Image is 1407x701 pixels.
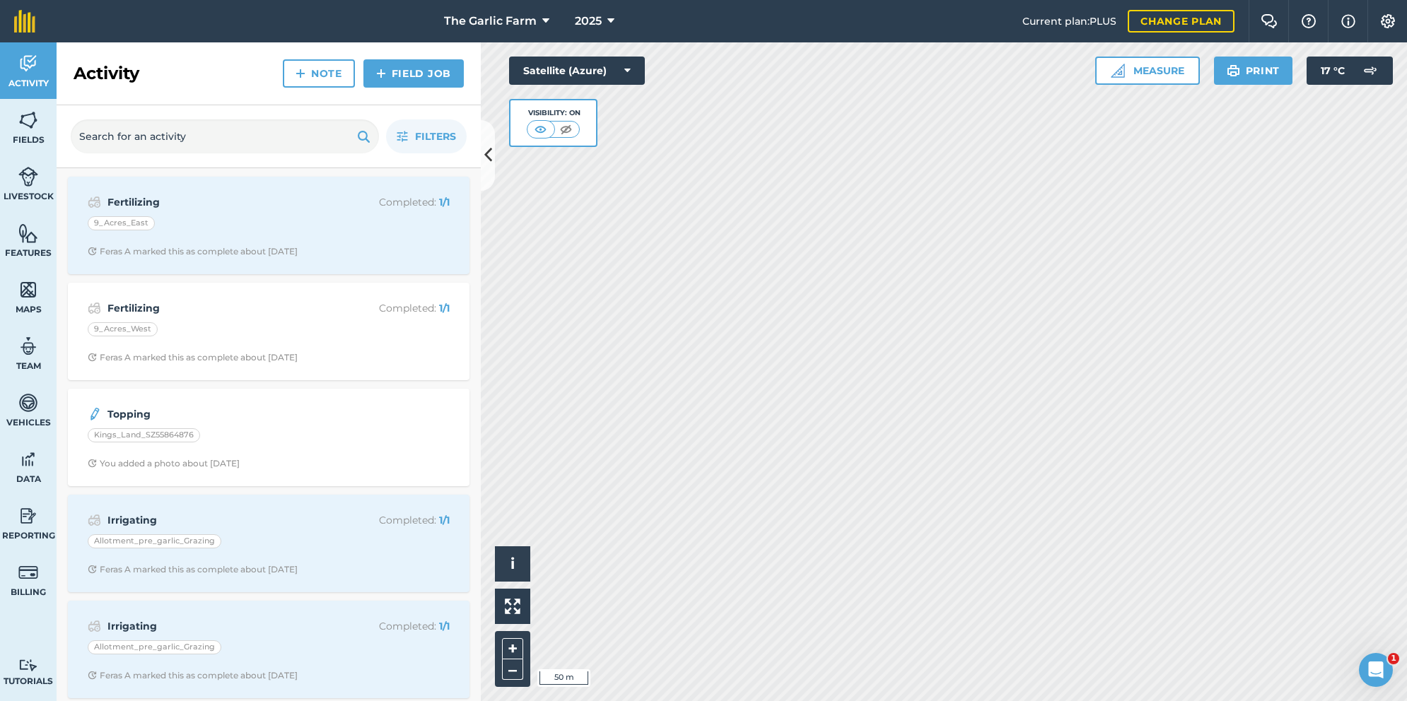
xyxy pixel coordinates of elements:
img: svg+xml;base64,PD94bWwgdmVyc2lvbj0iMS4wIiBlbmNvZGluZz0idXRmLTgiPz4KPCEtLSBHZW5lcmF0b3I6IEFkb2JlIE... [88,512,101,529]
img: Clock with arrow pointing clockwise [88,565,97,574]
a: Change plan [1128,10,1234,33]
h2: Activity [74,62,139,85]
img: A cog icon [1379,14,1396,28]
img: svg+xml;base64,PD94bWwgdmVyc2lvbj0iMS4wIiBlbmNvZGluZz0idXRmLTgiPz4KPCEtLSBHZW5lcmF0b3I6IEFkb2JlIE... [88,406,102,423]
strong: 1 / 1 [439,514,450,526]
a: IrrigatingCompleted: 1/1Allotment_pre_garlic_GrazingClock with arrow pointing clockwiseFeras A ma... [76,503,461,584]
a: Field Job [363,59,464,88]
div: You added a photo about [DATE] [88,458,240,469]
span: Filters [415,129,456,144]
img: svg+xml;base64,PHN2ZyB4bWxucz0iaHR0cDovL3d3dy53My5vcmcvMjAwMC9zdmciIHdpZHRoPSI1NiIgaGVpZ2h0PSI2MC... [18,110,38,131]
img: svg+xml;base64,PD94bWwgdmVyc2lvbj0iMS4wIiBlbmNvZGluZz0idXRmLTgiPz4KPCEtLSBHZW5lcmF0b3I6IEFkb2JlIE... [18,336,38,357]
p: Completed : [337,300,450,316]
div: 9_Acres_East [88,216,155,230]
span: The Garlic Farm [444,13,537,30]
input: Search for an activity [71,119,379,153]
strong: Fertilizing [107,194,332,210]
div: Feras A marked this as complete about [DATE] [88,352,298,363]
img: Clock with arrow pointing clockwise [88,671,97,680]
img: svg+xml;base64,PD94bWwgdmVyc2lvbj0iMS4wIiBlbmNvZGluZz0idXRmLTgiPz4KPCEtLSBHZW5lcmF0b3I6IEFkb2JlIE... [18,166,38,187]
img: svg+xml;base64,PD94bWwgdmVyc2lvbj0iMS4wIiBlbmNvZGluZz0idXRmLTgiPz4KPCEtLSBHZW5lcmF0b3I6IEFkb2JlIE... [88,194,101,211]
img: fieldmargin Logo [14,10,35,33]
button: + [502,638,523,659]
img: Clock with arrow pointing clockwise [88,353,97,362]
div: Allotment_pre_garlic_Grazing [88,534,221,548]
a: FertilizingCompleted: 1/19_Acres_EastClock with arrow pointing clockwiseFeras A marked this as co... [76,185,461,266]
img: svg+xml;base64,PD94bWwgdmVyc2lvbj0iMS4wIiBlbmNvZGluZz0idXRmLTgiPz4KPCEtLSBHZW5lcmF0b3I6IEFkb2JlIE... [1356,57,1384,85]
p: Completed : [337,618,450,634]
img: svg+xml;base64,PHN2ZyB4bWxucz0iaHR0cDovL3d3dy53My5vcmcvMjAwMC9zdmciIHdpZHRoPSIxNCIgaGVpZ2h0PSIyNC... [376,65,386,82]
img: Clock with arrow pointing clockwise [88,459,97,468]
img: Clock with arrow pointing clockwise [88,247,97,256]
img: svg+xml;base64,PHN2ZyB4bWxucz0iaHR0cDovL3d3dy53My5vcmcvMjAwMC9zdmciIHdpZHRoPSI1MCIgaGVpZ2h0PSI0MC... [557,122,575,136]
img: svg+xml;base64,PD94bWwgdmVyc2lvbj0iMS4wIiBlbmNvZGluZz0idXRmLTgiPz4KPCEtLSBHZW5lcmF0b3I6IEFkb2JlIE... [18,659,38,672]
img: Two speech bubbles overlapping with the left bubble in the forefront [1261,14,1278,28]
strong: 1 / 1 [439,196,450,208]
div: Feras A marked this as complete about [DATE] [88,670,298,681]
a: IrrigatingCompleted: 1/1Allotment_pre_garlic_GrazingClock with arrow pointing clockwiseFeras A ma... [76,609,461,690]
div: Feras A marked this as complete about [DATE] [88,564,298,575]
img: svg+xml;base64,PHN2ZyB4bWxucz0iaHR0cDovL3d3dy53My5vcmcvMjAwMC9zdmciIHdpZHRoPSIxOSIgaGVpZ2h0PSIyNC... [1227,62,1240,79]
strong: Irrigating [107,512,332,528]
span: 1 [1388,653,1399,664]
p: Completed : [337,512,450,528]
button: i [495,546,530,582]
a: FertilizingCompleted: 1/19_Acres_WestClock with arrow pointing clockwiseFeras A marked this as co... [76,291,461,372]
img: svg+xml;base64,PD94bWwgdmVyc2lvbj0iMS4wIiBlbmNvZGluZz0idXRmLTgiPz4KPCEtLSBHZW5lcmF0b3I6IEFkb2JlIE... [18,562,38,583]
img: Ruler icon [1111,64,1125,78]
div: Allotment_pre_garlic_Grazing [88,640,221,654]
strong: Fertilizing [107,300,332,316]
img: svg+xml;base64,PHN2ZyB4bWxucz0iaHR0cDovL3d3dy53My5vcmcvMjAwMC9zdmciIHdpZHRoPSI1NiIgaGVpZ2h0PSI2MC... [18,223,38,244]
button: Filters [386,119,467,153]
span: Current plan : PLUS [1022,13,1116,29]
button: 17 °C [1307,57,1393,85]
img: A question mark icon [1300,14,1317,28]
p: Completed : [337,194,450,210]
img: svg+xml;base64,PHN2ZyB4bWxucz0iaHR0cDovL3d3dy53My5vcmcvMjAwMC9zdmciIHdpZHRoPSIxOSIgaGVpZ2h0PSIyNC... [357,128,370,145]
img: svg+xml;base64,PD94bWwgdmVyc2lvbj0iMS4wIiBlbmNvZGluZz0idXRmLTgiPz4KPCEtLSBHZW5lcmF0b3I6IEFkb2JlIE... [88,618,101,635]
button: Measure [1095,57,1200,85]
img: svg+xml;base64,PHN2ZyB4bWxucz0iaHR0cDovL3d3dy53My5vcmcvMjAwMC9zdmciIHdpZHRoPSIxNCIgaGVpZ2h0PSIyNC... [296,65,305,82]
div: Visibility: On [527,107,580,119]
a: Note [283,59,355,88]
button: Print [1214,57,1293,85]
span: 2025 [575,13,602,30]
img: svg+xml;base64,PHN2ZyB4bWxucz0iaHR0cDovL3d3dy53My5vcmcvMjAwMC9zdmciIHdpZHRoPSIxNyIgaGVpZ2h0PSIxNy... [1341,13,1355,30]
img: svg+xml;base64,PHN2ZyB4bWxucz0iaHR0cDovL3d3dy53My5vcmcvMjAwMC9zdmciIHdpZHRoPSI1MCIgaGVpZ2h0PSI0MC... [532,122,549,136]
a: ToppingKings_Land_SZ55864876Clock with arrow pointing clockwiseYou added a photo about [DATE] [76,397,461,478]
button: Satellite (Azure) [509,57,645,85]
strong: Topping [107,406,332,422]
div: Kings_Land_SZ55864876 [88,428,200,442]
img: svg+xml;base64,PD94bWwgdmVyc2lvbj0iMS4wIiBlbmNvZGluZz0idXRmLTgiPz4KPCEtLSBHZW5lcmF0b3I6IEFkb2JlIE... [18,449,38,470]
strong: 1 / 1 [439,620,450,632]
div: 9_Acres_West [88,322,158,336]
div: Feras A marked this as complete about [DATE] [88,246,298,257]
img: svg+xml;base64,PHN2ZyB4bWxucz0iaHR0cDovL3d3dy53My5vcmcvMjAwMC9zdmciIHdpZHRoPSI1NiIgaGVpZ2h0PSI2MC... [18,279,38,300]
img: svg+xml;base64,PD94bWwgdmVyc2lvbj0iMS4wIiBlbmNvZGluZz0idXRmLTgiPz4KPCEtLSBHZW5lcmF0b3I6IEFkb2JlIE... [18,392,38,413]
img: svg+xml;base64,PD94bWwgdmVyc2lvbj0iMS4wIiBlbmNvZGluZz0idXRmLTgiPz4KPCEtLSBHZW5lcmF0b3I6IEFkb2JlIE... [18,505,38,526]
img: Four arrows, one pointing top left, one top right, one bottom right and the last bottom left [505,599,520,614]
img: svg+xml;base64,PD94bWwgdmVyc2lvbj0iMS4wIiBlbmNvZGluZz0idXRmLTgiPz4KPCEtLSBHZW5lcmF0b3I6IEFkb2JlIE... [18,53,38,74]
button: – [502,659,523,680]
span: i [510,555,515,572]
strong: 1 / 1 [439,302,450,314]
iframe: Intercom live chat [1359,653,1393,687]
img: svg+xml;base64,PD94bWwgdmVyc2lvbj0iMS4wIiBlbmNvZGluZz0idXRmLTgiPz4KPCEtLSBHZW5lcmF0b3I6IEFkb2JlIE... [88,300,101,317]
strong: Irrigating [107,618,332,634]
span: 17 ° C [1321,57,1345,85]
